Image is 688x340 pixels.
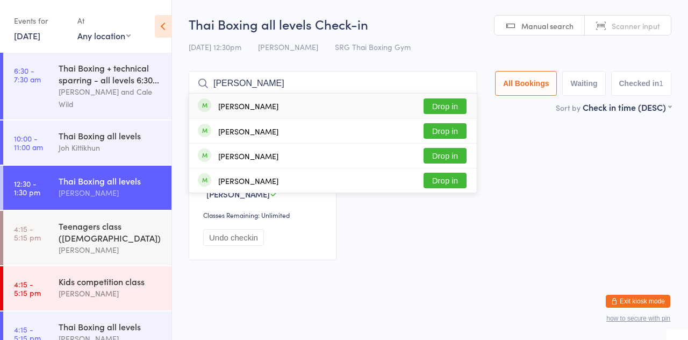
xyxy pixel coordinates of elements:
a: 4:15 -5:15 pmKids competition class[PERSON_NAME] [3,266,171,310]
span: SRG Thai Boxing Gym [335,41,411,52]
button: Waiting [562,71,605,96]
div: [PERSON_NAME] [218,176,278,185]
div: [PERSON_NAME] [218,127,278,136]
div: Classes Remaining: Unlimited [203,210,325,219]
button: Checked in1 [611,71,672,96]
div: [PERSON_NAME] [218,152,278,160]
div: Any location [77,30,131,41]
button: Exit kiosk mode [606,295,670,308]
div: At [77,12,131,30]
div: Kids competition class [59,275,162,287]
div: [PERSON_NAME] [59,287,162,300]
span: [PERSON_NAME] [206,188,270,200]
div: [PERSON_NAME] [218,102,278,110]
button: Drop in [424,173,467,188]
a: 6:30 -7:30 amThai Boxing + technical sparring - all levels 6:30...[PERSON_NAME] and Cale Wild [3,53,171,119]
a: [DATE] [14,30,40,41]
a: 4:15 -5:15 pmTeenagers class ([DEMOGRAPHIC_DATA])[PERSON_NAME] [3,211,171,265]
h2: Thai Boxing all levels Check-in [189,15,671,33]
div: [PERSON_NAME] and Cale Wild [59,86,162,110]
time: 4:15 - 5:15 pm [14,280,41,297]
div: Check in time (DESC) [583,101,671,113]
time: 10:00 - 11:00 am [14,134,43,151]
button: All Bookings [495,71,557,96]
div: Teenagers class ([DEMOGRAPHIC_DATA]) [59,220,162,244]
time: 4:15 - 5:15 pm [14,224,41,242]
div: [PERSON_NAME] [59,187,162,199]
button: Undo checkin [203,229,264,246]
time: 12:30 - 1:30 pm [14,179,40,196]
span: [PERSON_NAME] [258,41,318,52]
span: Scanner input [612,20,660,31]
span: Manual search [521,20,574,31]
button: how to secure with pin [606,315,670,322]
div: Joh Kittikhun [59,141,162,154]
div: 1 [659,79,663,88]
button: Drop in [424,123,467,139]
div: Thai Boxing + technical sparring - all levels 6:30... [59,62,162,86]
a: 12:30 -1:30 pmThai Boxing all levels[PERSON_NAME] [3,166,171,210]
a: 10:00 -11:00 amThai Boxing all levelsJoh Kittikhun [3,121,171,165]
div: Thai Boxing all levels [59,175,162,187]
button: Drop in [424,148,467,164]
div: Events for [14,12,67,30]
div: Thai Boxing all levels [59,321,162,332]
span: [DATE] 12:30pm [189,41,241,52]
label: Sort by [556,102,580,113]
div: Thai Boxing all levels [59,130,162,141]
div: [PERSON_NAME] [59,244,162,256]
input: Search [189,71,477,96]
time: 6:30 - 7:30 am [14,66,41,83]
button: Drop in [424,98,467,114]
